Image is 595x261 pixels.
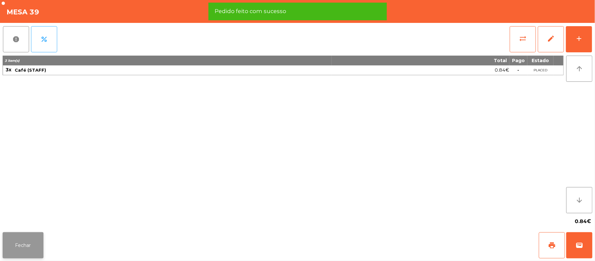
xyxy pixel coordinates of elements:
span: edit [547,35,555,43]
i: arrow_downward [575,196,583,204]
button: report [3,26,29,52]
span: percent [40,35,48,43]
span: wallet [575,241,583,249]
span: Café (STAFF) [15,67,46,73]
div: add [575,35,583,43]
button: add [566,26,592,52]
td: PLACED [527,65,554,75]
span: 0.84€ [575,217,591,226]
button: arrow_downward [566,187,592,213]
button: arrow_upward [566,56,592,82]
button: wallet [566,232,592,258]
button: print [539,232,565,258]
span: 3 item(s) [5,59,20,63]
i: arrow_upward [575,65,583,73]
button: Fechar [3,232,43,258]
th: Total [332,56,509,65]
h4: Mesa 39 [7,7,39,17]
th: Pago [509,56,527,65]
span: sync_alt [519,35,527,43]
span: report [12,35,20,43]
button: edit [538,26,564,52]
span: print [548,241,556,249]
button: percent [31,26,57,52]
span: 0.84€ [495,66,509,75]
button: sync_alt [510,26,536,52]
th: Estado [527,56,554,65]
span: 3x [6,67,11,73]
span: Pedido feito com sucesso [215,7,286,15]
span: - [518,67,520,73]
